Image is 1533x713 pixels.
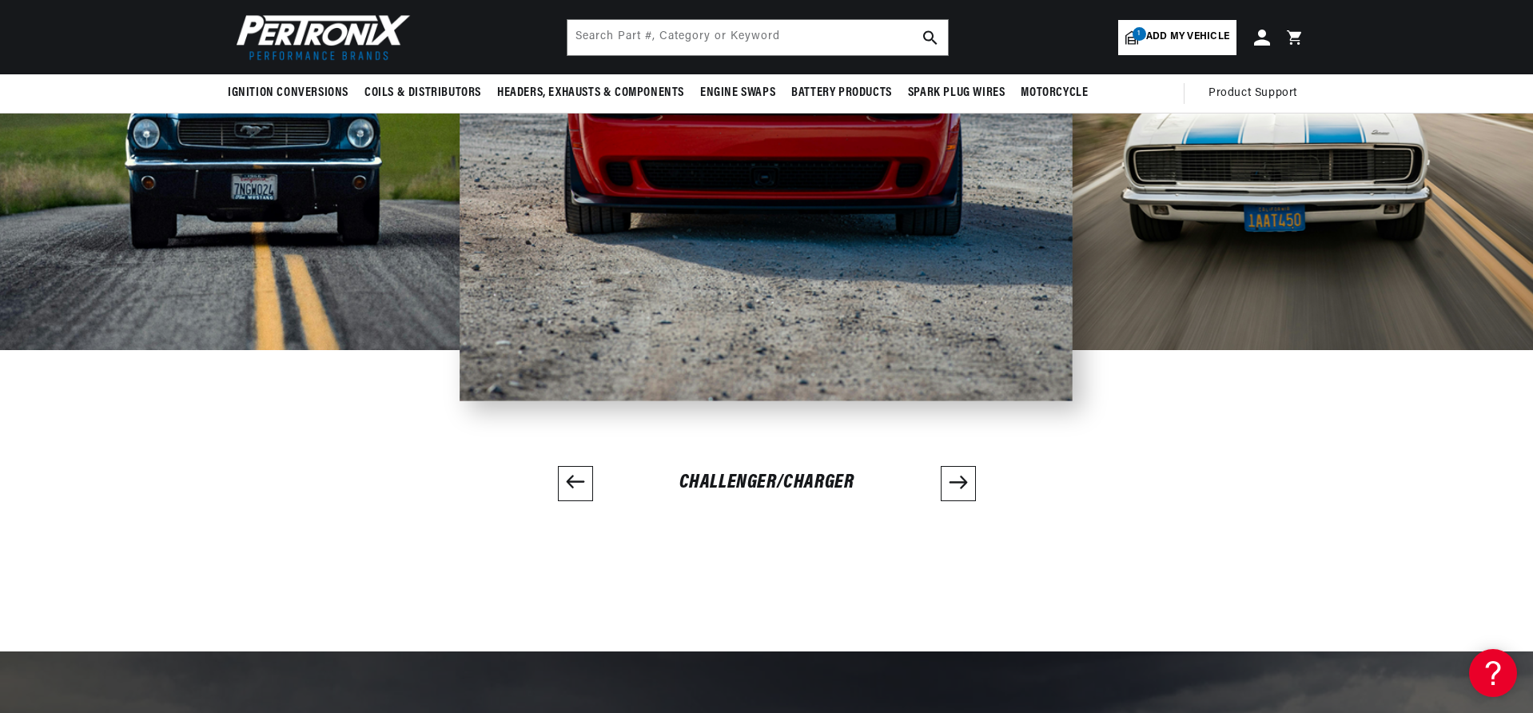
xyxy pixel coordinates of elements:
[228,85,348,102] span: Ignition Conversions
[900,74,1013,112] summary: Spark Plug Wires
[489,74,692,112] summary: Headers, Exhausts & Components
[1208,74,1305,113] summary: Product Support
[364,85,481,102] span: Coils & Distributors
[497,85,684,102] span: Headers, Exhausts & Components
[228,74,356,112] summary: Ignition Conversions
[692,74,783,112] summary: Engine Swaps
[609,475,925,491] h3: Challenger/Charger
[791,85,892,102] span: Battery Products
[1208,85,1297,102] span: Product Support
[1133,27,1146,41] span: 1
[941,466,976,501] button: Next slide
[1021,85,1088,102] span: Motorcycle
[1146,30,1229,45] span: Add my vehicle
[609,443,925,524] a: Challenger/Charger
[1013,74,1096,112] summary: Motorcycle
[558,466,593,501] button: Previous slide
[700,85,775,102] span: Engine Swaps
[228,10,412,65] img: Pertronix
[567,20,948,55] input: Search Part #, Category or Keyword
[356,74,489,112] summary: Coils & Distributors
[783,74,900,112] summary: Battery Products
[908,85,1005,102] span: Spark Plug Wires
[1118,20,1236,55] a: 1Add my vehicle
[913,20,948,55] button: search button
